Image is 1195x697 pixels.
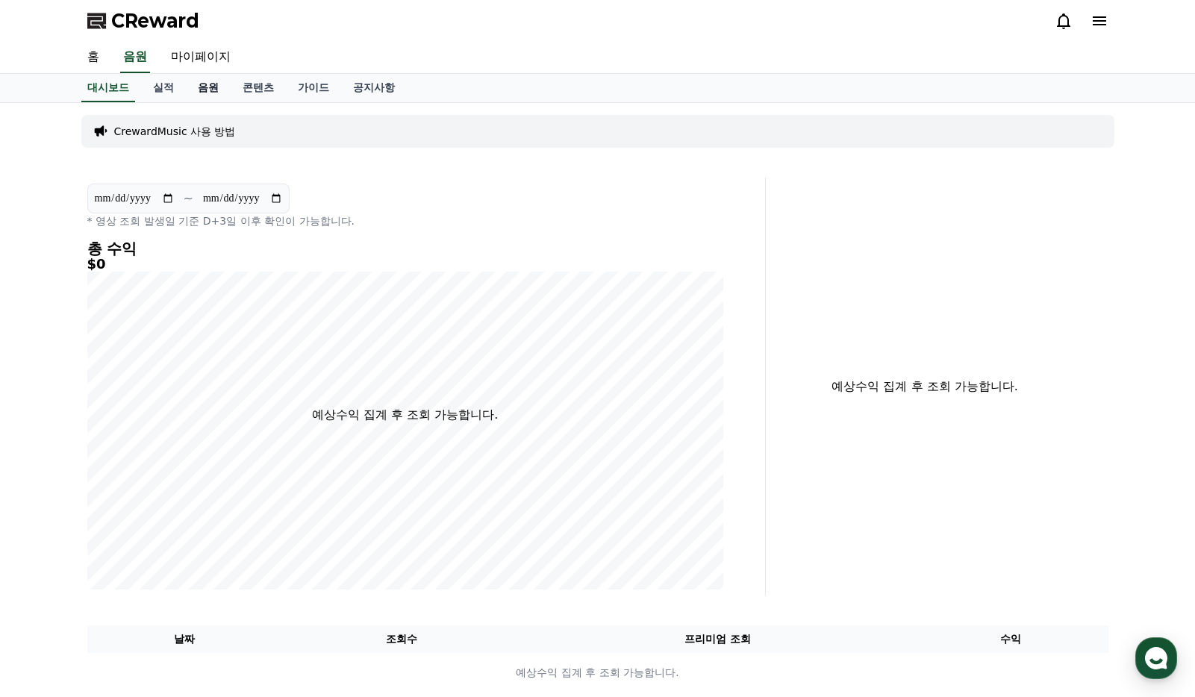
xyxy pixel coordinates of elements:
span: 홈 [47,496,56,507]
th: 프리미엄 조회 [522,625,914,653]
p: 예상수익 집계 후 조회 가능합니다. [778,378,1073,396]
th: 수익 [914,625,1108,653]
a: CReward [87,9,199,33]
a: 홈 [75,42,111,73]
h4: 총 수익 [87,240,723,257]
a: 설정 [193,473,287,510]
th: 날짜 [87,625,282,653]
p: * 영상 조회 발생일 기준 D+3일 이후 확인이 가능합니다. [87,213,723,228]
a: 대시보드 [81,74,135,102]
a: 음원 [186,74,231,102]
p: 예상수익 집계 후 조회 가능합니다. [88,665,1108,681]
p: ~ [184,190,193,207]
a: 실적 [141,74,186,102]
h5: $0 [87,257,723,272]
th: 조회수 [281,625,521,653]
a: 콘텐츠 [231,74,286,102]
span: 설정 [231,496,249,507]
a: 음원 [120,42,150,73]
a: 대화 [99,473,193,510]
a: 홈 [4,473,99,510]
p: 예상수익 집계 후 조회 가능합니다. [312,406,498,424]
span: CReward [111,9,199,33]
a: 가이드 [286,74,341,102]
a: 공지사항 [341,74,407,102]
a: 마이페이지 [159,42,243,73]
a: CrewardMusic 사용 방법 [114,124,236,139]
span: 대화 [137,496,155,508]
